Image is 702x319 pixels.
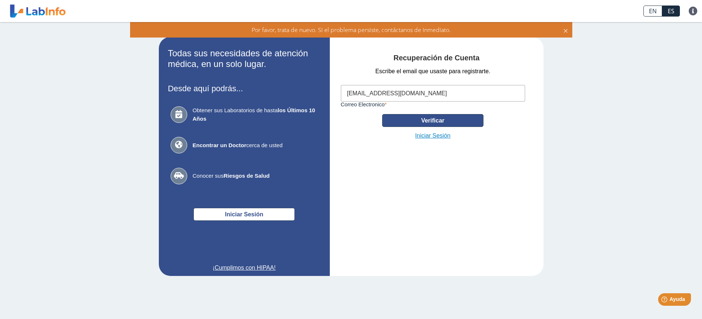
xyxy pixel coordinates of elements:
label: Correo Electronico [341,102,525,107]
b: Riesgos de Salud [224,173,270,179]
a: Iniciar Sesión [415,131,451,140]
span: cerca de usted [193,141,318,150]
b: los Últimos 10 Años [193,107,315,122]
a: EN [643,6,662,17]
h3: Desde aquí podrás... [168,84,321,93]
b: Encontrar un Doctor [193,142,247,148]
span: Obtener sus Laboratorios de hasta [193,106,318,123]
button: Iniciar Sesión [193,208,295,221]
button: Verificar [382,114,483,127]
span: Por favor, trata de nuevo. Si el problema persiste, contáctanos de inmediato. [252,26,451,34]
span: Conocer sus [193,172,318,180]
iframe: Help widget launcher [636,290,694,311]
a: ¡Cumplimos con HIPAA! [168,263,321,272]
span: Escribe el email que usaste para registrarte. [375,67,490,76]
a: ES [662,6,680,17]
h4: Recuperación de Cuenta [341,54,532,63]
h2: Todas sus necesidades de atención médica, en un solo lugar. [168,48,321,70]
